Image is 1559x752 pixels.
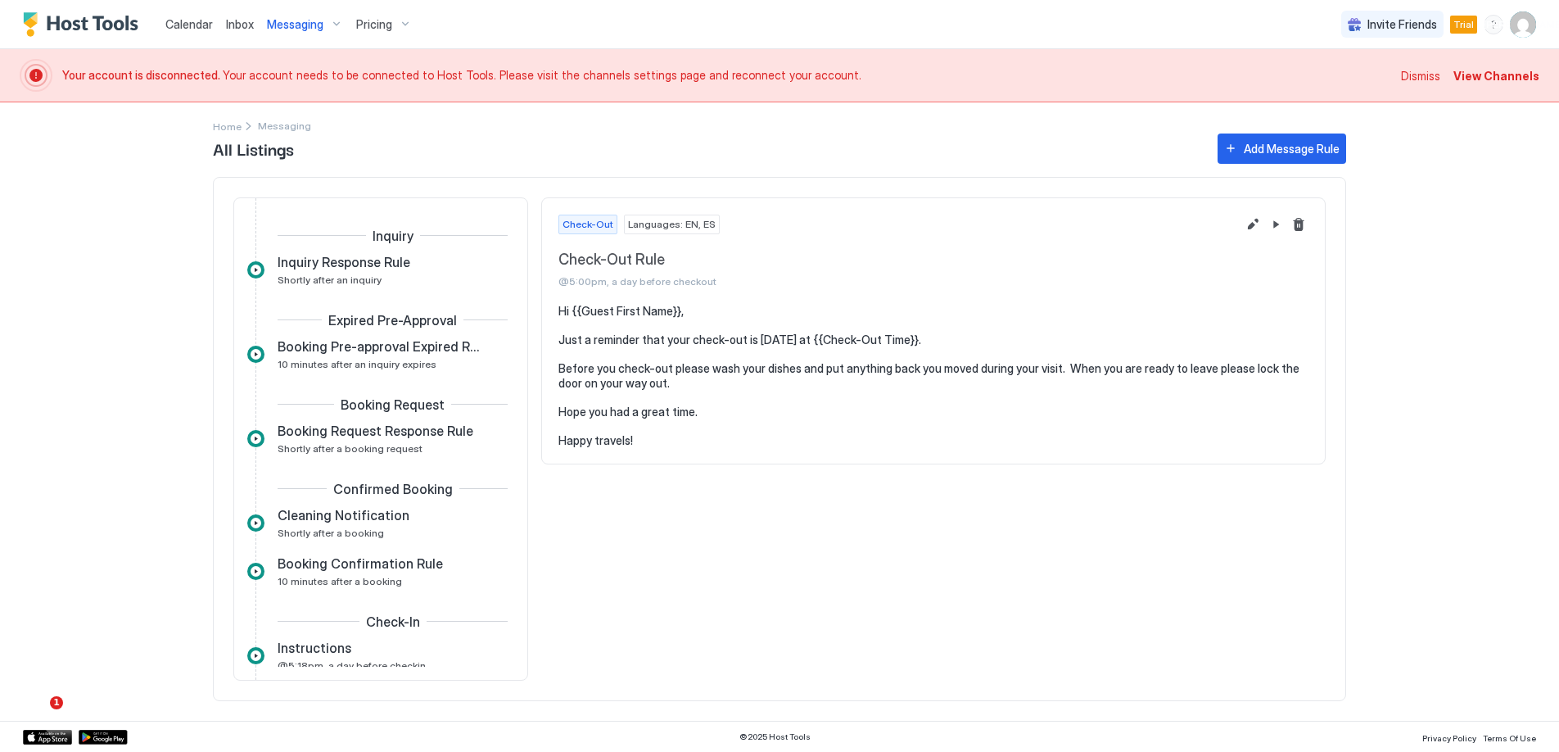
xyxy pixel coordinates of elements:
span: 1 [50,696,63,709]
span: Calendar [165,17,213,31]
span: Booking Request [341,396,445,413]
span: Languages: EN, ES [628,217,716,232]
span: Messaging [267,17,323,32]
span: Check-Out Rule [558,251,1236,270]
span: Pricing [356,17,392,32]
div: View Channels [1453,67,1539,84]
iframe: Intercom live chat [16,696,56,736]
button: Delete message rule [1289,215,1308,234]
span: Your account is disconnected. [62,68,223,82]
pre: Hi {{Guest First Name}}, Just a reminder that your check-out is [DATE] at {{Check-Out Time}}. Bef... [558,304,1308,447]
a: Google Play Store [79,730,128,745]
a: Home [213,117,242,134]
div: Add Message Rule [1244,140,1340,157]
span: Confirmed Booking [333,481,453,497]
div: Dismiss [1401,67,1440,84]
div: User profile [1510,11,1536,38]
span: Expired Pre-Approval [328,312,457,328]
button: Pause Message Rule [1266,215,1286,234]
button: Add Message Rule [1218,134,1346,164]
span: Invite Friends [1367,17,1437,32]
span: Home [213,120,242,133]
div: menu [1484,15,1503,34]
span: 10 minutes after an inquiry expires [278,358,436,370]
span: Trial [1453,17,1474,32]
span: Breadcrumb [258,120,311,132]
span: Terms Of Use [1483,733,1536,743]
span: @5:18pm, a day before checkin [278,659,426,672]
span: Shortly after a booking request [278,442,423,455]
a: Terms Of Use [1483,728,1536,745]
span: All Listings [213,136,1201,161]
span: Shortly after a booking [278,527,384,539]
div: Breadcrumb [213,117,242,134]
span: Booking Request Response Rule [278,423,473,439]
span: Booking Confirmation Rule [278,555,443,572]
span: Privacy Policy [1422,733,1476,743]
span: 10 minutes after a booking [278,575,402,587]
span: Inbox [226,17,254,31]
span: Shortly after an inquiry [278,274,382,286]
span: Booking Pre-approval Expired Rule [278,338,481,355]
a: Privacy Policy [1422,728,1476,745]
a: Inbox [226,16,254,33]
span: Inquiry Response Rule [278,254,410,270]
span: Instructions [278,640,351,656]
span: @5:00pm, a day before checkout [558,275,1236,288]
a: Host Tools Logo [23,12,146,37]
span: Cleaning Notification [278,507,409,523]
span: Check-In [366,614,420,630]
a: Calendar [165,16,213,33]
span: Your account needs to be connected to Host Tools. Please visit the channels settings page and rec... [62,68,1391,83]
span: Check-Out [563,217,613,232]
span: Inquiry [373,228,413,244]
span: © 2025 Host Tools [739,732,811,742]
a: App Store [23,730,72,745]
button: Edit message rule [1243,215,1263,234]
